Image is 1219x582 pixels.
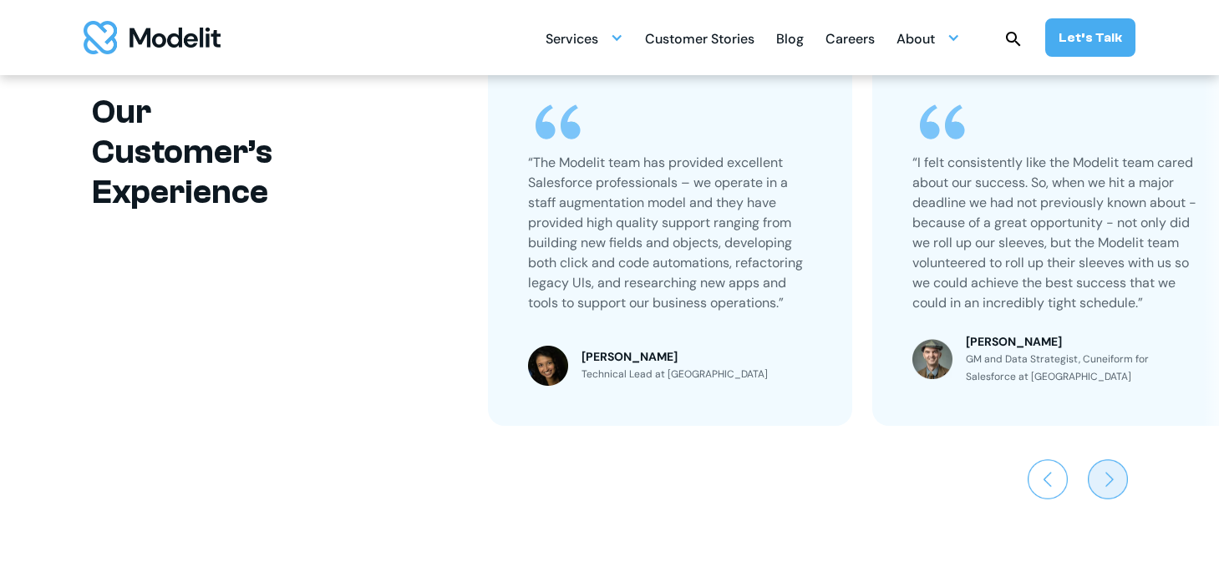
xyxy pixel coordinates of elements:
a: Blog [776,22,804,54]
div: 1 / 3 [488,52,852,426]
div: Services [546,24,598,57]
div: [PERSON_NAME] [582,348,768,366]
div: About [896,22,960,54]
div: Technical Lead at [GEOGRAPHIC_DATA] [582,366,768,383]
div: [PERSON_NAME] [966,333,1196,351]
a: home [84,21,221,54]
p: “The Modelit team has provided excellent Salesforce professionals – we operate in a staff augment... [528,153,812,313]
div: Customer Stories [645,24,754,57]
div: GM and Data Strategist, Cuneiform for Salesforce at [GEOGRAPHIC_DATA] [966,351,1196,386]
a: Careers [825,22,875,54]
div: About [896,24,935,57]
p: “I felt consistently like the Modelit team cared about our success. So, when we hit a major deadl... [912,153,1196,313]
div: Previous slide [1028,459,1068,499]
div: Blog [776,24,804,57]
a: Let’s Talk [1045,18,1135,57]
div: Let’s Talk [1059,28,1122,47]
div: Next slide [1088,459,1128,499]
img: modelit logo [84,21,221,54]
div: Careers [825,24,875,57]
h2: Our Customer’s Experience [92,92,328,212]
div: Services [546,22,623,54]
img: quote icon [528,92,588,153]
img: quote icon [912,92,973,153]
a: Customer Stories [645,22,754,54]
